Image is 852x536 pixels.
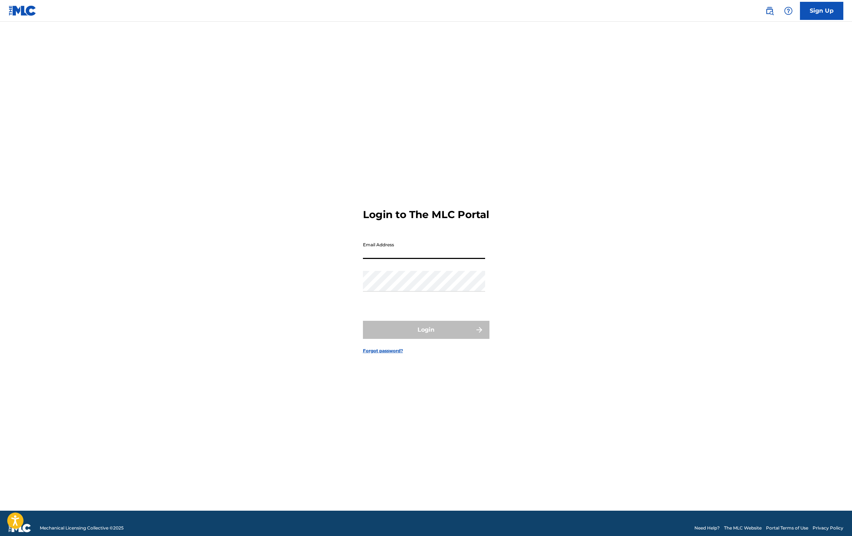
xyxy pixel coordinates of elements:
img: logo [9,524,31,532]
a: Need Help? [694,525,720,531]
img: search [765,7,774,15]
h3: Login to The MLC Portal [363,208,489,221]
a: Privacy Policy [813,525,843,531]
a: Sign Up [800,2,843,20]
span: Mechanical Licensing Collective © 2025 [40,525,124,531]
img: help [784,7,793,15]
a: Public Search [762,4,777,18]
a: The MLC Website [724,525,762,531]
a: Portal Terms of Use [766,525,808,531]
div: Help [781,4,796,18]
a: Forgot password? [363,348,403,354]
iframe: Chat Widget [816,501,852,536]
img: MLC Logo [9,5,37,16]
